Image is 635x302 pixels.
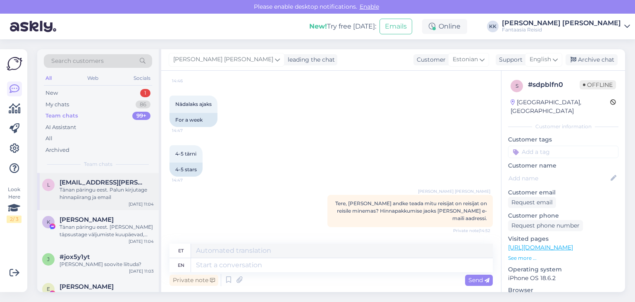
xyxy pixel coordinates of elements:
[335,200,487,221] span: Tere, [PERSON_NAME] andke teada mitu reisijat on reisijat on reisile minemas? Hinnapakkumise jaok...
[172,78,203,84] span: 14:46
[86,73,100,84] div: Web
[175,151,196,157] span: 4-5 tärni
[508,161,618,170] p: Customer name
[508,174,609,183] input: Add name
[418,188,490,194] span: [PERSON_NAME] [PERSON_NAME]
[413,55,446,64] div: Customer
[60,223,154,238] div: Tänan päringu eest. [PERSON_NAME] täpsustage väljumiste kuupäevad, oma soove ja hinnapiirang. [PE...
[357,3,382,10] span: Enable
[60,283,114,290] span: Evi Terestsenko
[508,197,556,208] div: Request email
[132,112,150,120] div: 99+
[51,57,104,65] span: Search customers
[453,55,478,64] span: Estonian
[508,286,618,295] p: Browser
[169,113,217,127] div: For a week
[508,235,618,243] p: Visited pages
[47,219,50,225] span: K
[60,261,154,268] div: [PERSON_NAME] soovite liituda?
[380,19,412,34] button: Emails
[45,134,53,143] div: All
[84,161,112,168] span: Team chats
[60,216,114,223] span: Kylli Jakobson
[7,216,21,223] div: 2 / 3
[453,228,490,234] span: Private note | 14:52
[516,83,518,89] span: s
[178,244,184,258] div: et
[508,188,618,197] p: Customer email
[468,276,489,284] span: Send
[508,220,583,231] div: Request phone number
[47,286,50,292] span: E
[47,256,50,262] span: j
[7,56,22,72] img: Askly Logo
[129,238,154,244] div: [DATE] 11:04
[502,20,630,33] a: [PERSON_NAME] [PERSON_NAME]Fantaasia Reisid
[44,73,53,84] div: All
[508,135,618,144] p: Customer tags
[502,26,621,33] div: Fantaasia Reisid
[502,20,621,26] div: [PERSON_NAME] [PERSON_NAME]
[45,123,76,132] div: AI Assistant
[169,163,203,177] div: 4-5 stars
[508,244,573,251] a: [URL][DOMAIN_NAME]
[173,55,273,64] span: [PERSON_NAME] [PERSON_NAME]
[60,253,90,261] span: #jox5y1yt
[45,112,78,120] div: Team chats
[129,201,154,207] div: [DATE] 11:04
[508,146,618,158] input: Add a tag
[496,55,523,64] div: Support
[60,290,154,298] div: Silvi@fantaasia [DOMAIN_NAME]
[508,123,618,130] div: Customer information
[172,127,203,134] span: 14:47
[132,73,152,84] div: Socials
[422,19,467,34] div: Online
[60,186,154,201] div: Tänan päringu eest. Palun kirjutage hinnapiirang ja email
[47,182,50,188] span: l
[45,89,58,97] div: New
[7,186,21,223] div: Look Here
[45,101,69,109] div: My chats
[140,89,150,97] div: 1
[528,80,580,90] div: # sdpblfn0
[530,55,551,64] span: English
[508,211,618,220] p: Customer phone
[580,80,616,89] span: Offline
[284,55,335,64] div: leading the chat
[309,22,327,30] b: New!
[508,254,618,262] p: See more ...
[172,177,203,183] span: 14:47
[60,179,146,186] span: liiva.laura@gmail.com
[129,268,154,274] div: [DATE] 11:03
[175,101,212,107] span: Nädalaks ajaks
[566,54,618,65] div: Archive chat
[511,98,610,115] div: [GEOGRAPHIC_DATA], [GEOGRAPHIC_DATA]
[178,258,184,272] div: en
[309,22,376,31] div: Try free [DATE]:
[508,274,618,283] p: iPhone OS 18.6.2
[508,265,618,274] p: Operating system
[487,21,499,32] div: KK
[136,101,150,109] div: 86
[169,275,218,286] div: Private note
[45,146,69,154] div: Archived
